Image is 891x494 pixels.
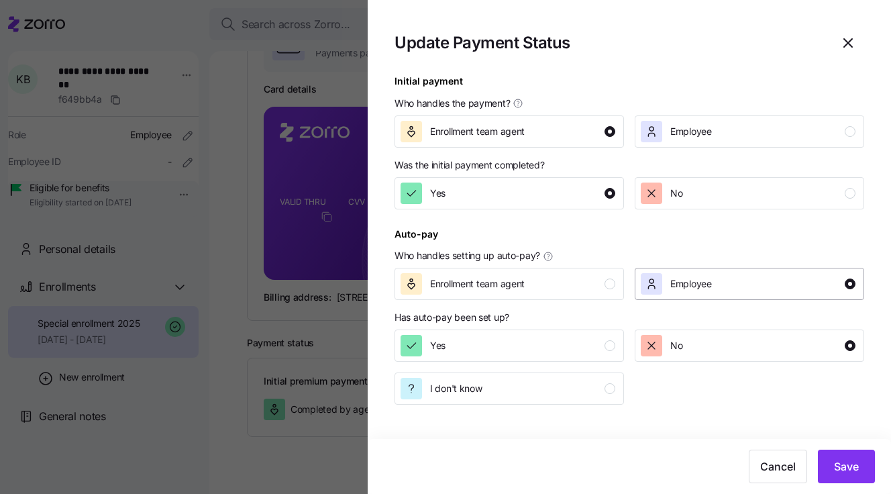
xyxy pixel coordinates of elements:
[670,339,682,352] span: No
[430,277,525,291] span: Enrollment team agent
[395,74,463,94] div: Initial payment
[670,277,712,291] span: Employee
[395,158,544,172] span: Was the initial payment completed?
[395,311,509,324] span: Has auto-pay been set up?
[395,97,510,110] span: Who handles the payment?
[430,187,445,200] span: Yes
[395,249,540,262] span: Who handles setting up auto-pay?
[430,382,482,395] span: I don't know
[395,227,438,247] div: Auto-pay
[395,32,821,53] h1: Update Payment Status
[430,125,525,138] span: Enrollment team agent
[760,458,796,475] span: Cancel
[834,458,859,475] span: Save
[749,450,807,483] button: Cancel
[670,187,682,200] span: No
[670,125,712,138] span: Employee
[818,450,875,483] button: Save
[430,339,445,352] span: Yes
